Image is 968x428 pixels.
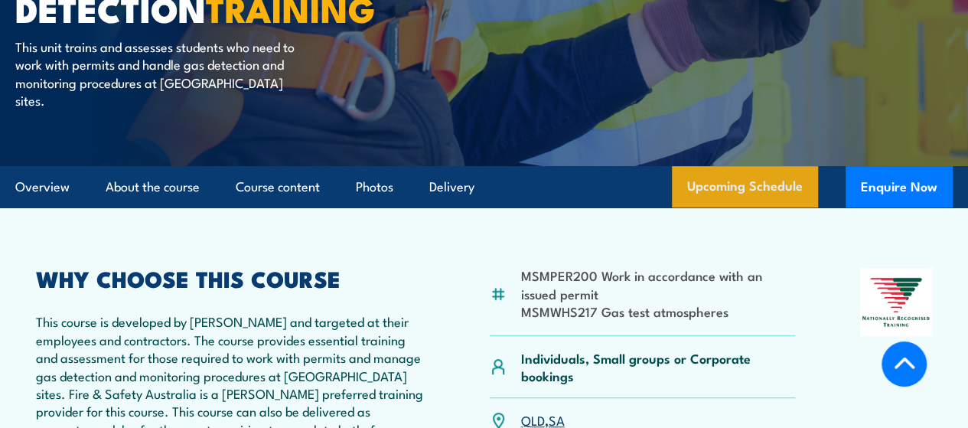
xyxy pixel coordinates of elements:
[15,167,70,207] a: Overview
[15,38,295,109] p: This unit trains and assesses students who need to work with permits and handle gas detection and...
[521,302,796,320] li: MSMWHS217 Gas test atmospheres
[36,268,425,288] h2: WHY CHOOSE THIS COURSE
[672,166,818,207] a: Upcoming Schedule
[846,166,953,207] button: Enquire Now
[106,167,200,207] a: About the course
[860,268,932,336] img: Nationally Recognised Training logo.
[521,266,796,302] li: MSMPER200 Work in accordance with an issued permit
[429,167,474,207] a: Delivery
[236,167,320,207] a: Course content
[521,349,796,385] p: Individuals, Small groups or Corporate bookings
[356,167,393,207] a: Photos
